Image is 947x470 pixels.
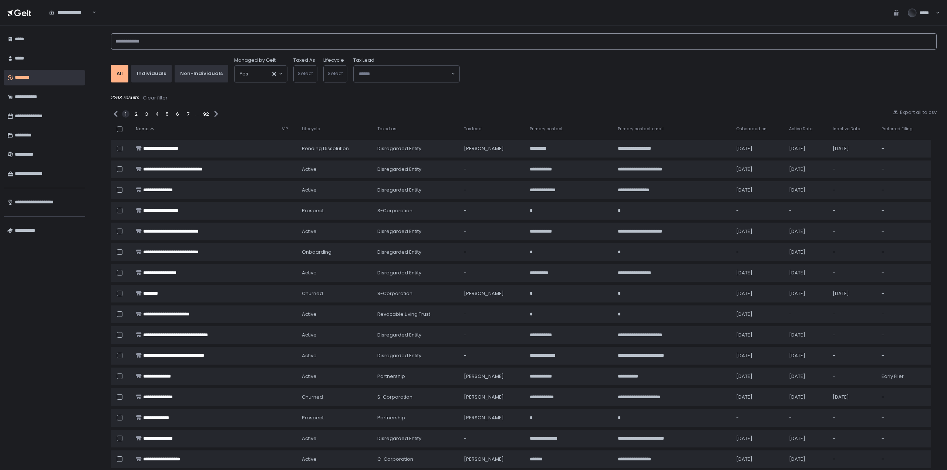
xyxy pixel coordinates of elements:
div: - [833,373,873,380]
span: pending Dissolution [302,145,349,152]
div: [DATE] [789,435,824,442]
button: Export all to csv [893,109,937,116]
span: Active Date [789,126,812,132]
span: Tax lead [464,126,482,132]
div: [DATE] [833,290,873,297]
div: [DATE] [736,311,780,318]
span: prospect [302,415,324,421]
span: VIP [282,126,288,132]
div: [DATE] [736,394,780,400]
span: active [302,187,317,193]
div: - [882,415,927,421]
span: active [302,373,317,380]
div: - [736,207,780,214]
div: 5 [164,110,171,118]
span: prospect [302,207,324,214]
div: S-Corporation [377,207,455,214]
div: Disregarded Entity [377,166,455,173]
div: - [833,311,873,318]
div: - [464,311,521,318]
div: - [736,415,780,421]
label: Taxed As [293,57,315,64]
div: Partnership [377,415,455,421]
div: S-Corporation [377,290,455,297]
div: [DATE] [789,352,824,359]
div: - [882,228,927,235]
div: S-Corporation [377,394,455,400]
div: [DATE] [736,352,780,359]
div: [DATE] [789,145,824,152]
span: Lifecycle [302,126,320,132]
div: 2 [132,110,140,118]
div: [PERSON_NAME] [464,456,521,463]
div: - [882,145,927,152]
span: Primary contact email [618,126,664,132]
div: - [882,332,927,338]
span: active [302,332,317,338]
div: - [882,207,927,214]
div: - [833,435,873,442]
span: Taxed as [377,126,397,132]
div: [PERSON_NAME] [464,290,521,297]
div: Disregarded Entity [377,332,455,338]
span: Yes [240,70,248,78]
button: Individuals [131,65,172,82]
div: - [882,456,927,463]
div: [PERSON_NAME] [464,373,521,380]
div: 1 [122,110,129,118]
div: - [833,187,873,193]
div: - [882,352,927,359]
div: [DATE] [789,166,824,173]
span: Inactive Date [833,126,860,132]
div: - [833,270,873,276]
span: Name [136,126,148,132]
span: active [302,456,317,463]
div: - [833,228,873,235]
div: 2283 results [111,94,937,102]
span: active [302,270,317,276]
div: [DATE] [736,228,780,235]
div: 6 [174,110,181,118]
div: [DATE] [736,435,780,442]
div: [PERSON_NAME] [464,394,521,400]
div: [DATE] [789,228,824,235]
div: Revocable Living Trust [377,311,455,318]
div: - [464,435,521,442]
div: - [882,166,927,173]
div: Disregarded Entity [377,352,455,359]
div: [PERSON_NAME] [464,145,521,152]
div: [DATE] [789,187,824,193]
div: [DATE] [736,373,780,380]
span: Preferred Filing [882,126,913,132]
div: [DATE] [736,332,780,338]
span: active [302,228,317,235]
div: Clear filter [143,95,168,101]
div: [DATE] [789,456,824,463]
div: Individuals [137,70,166,77]
div: [DATE] [736,456,780,463]
div: - [464,249,521,256]
div: - [736,249,780,256]
div: [DATE] [736,145,780,152]
div: [PERSON_NAME] [464,415,521,421]
div: 4 [153,110,161,118]
div: Search for option [235,66,287,82]
div: - [882,249,927,256]
div: - [882,290,927,297]
div: - [833,456,873,463]
input: Search for option [359,70,451,78]
div: Disregarded Entity [377,145,455,152]
div: ... [195,111,199,117]
div: All [117,70,123,77]
div: Search for option [44,5,96,20]
div: Disregarded Entity [377,270,455,276]
input: Search for option [248,70,272,78]
button: Clear filter [142,94,168,102]
span: Select [328,70,343,77]
div: - [833,207,873,214]
div: - [882,435,927,442]
div: - [464,332,521,338]
input: Search for option [49,16,92,23]
div: - [833,166,873,173]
